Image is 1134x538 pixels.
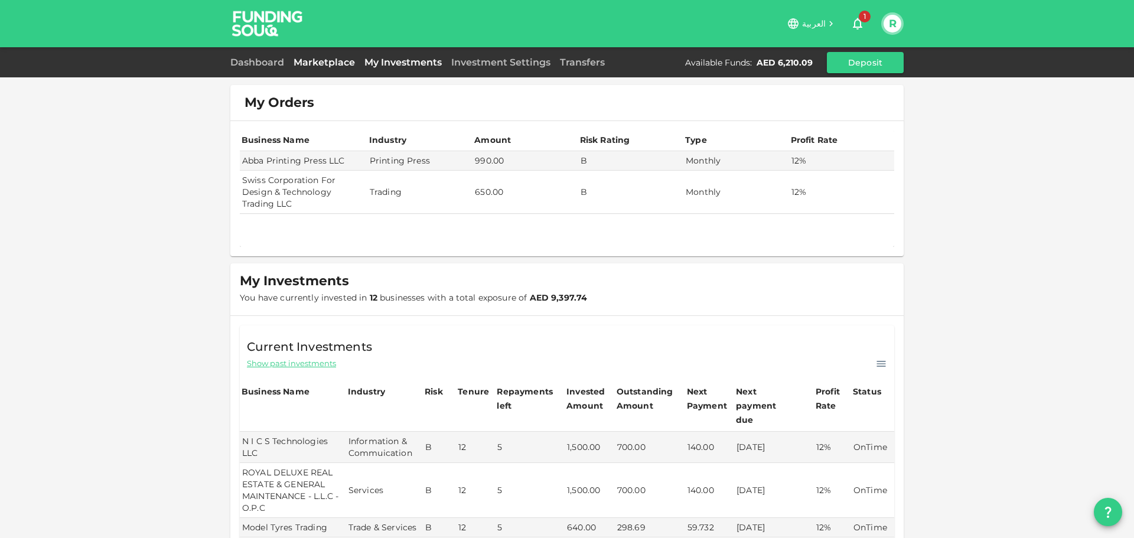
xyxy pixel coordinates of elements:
td: 5 [495,518,565,537]
td: Monthly [683,171,788,214]
a: Dashboard [230,57,289,68]
div: Status [853,384,882,399]
div: Invested Amount [566,384,613,413]
div: Business Name [242,384,309,399]
div: Amount [474,133,511,147]
td: Information & Commuication [346,432,423,463]
div: Industry [348,384,385,399]
div: Repayments left [497,384,556,413]
button: R [884,15,901,32]
td: 5 [495,463,565,518]
div: Outstanding Amount [617,384,676,413]
div: Profit Rate [791,133,838,147]
div: Next Payment [687,384,732,413]
td: ROYAL DELUXE REAL ESTATE & GENERAL MAINTENANCE - L.L.C - O.P.C [240,463,346,518]
div: Profit Rate [816,384,849,413]
a: My Investments [360,57,447,68]
span: You have currently invested in businesses with a total exposure of [240,292,587,303]
div: Industry [369,133,406,147]
td: OnTime [851,432,894,463]
div: Tenure [458,384,489,399]
td: 12% [814,463,851,518]
td: 12% [814,432,851,463]
td: [DATE] [734,518,814,537]
div: Next payment due [736,384,795,427]
a: Investment Settings [447,57,555,68]
div: Risk [425,384,448,399]
td: [DATE] [734,463,814,518]
button: 1 [846,12,869,35]
span: My Orders [245,94,314,111]
td: 5 [495,432,565,463]
button: question [1094,498,1122,526]
td: 140.00 [685,463,734,518]
td: N I C S Technologies LLC [240,432,346,463]
td: Services [346,463,423,518]
a: Transfers [555,57,610,68]
td: Trading [367,171,472,214]
td: 12 [456,518,495,537]
td: 650.00 [472,171,578,214]
td: 12% [814,518,851,537]
button: Deposit [827,52,904,73]
td: 990.00 [472,151,578,171]
td: B [578,151,683,171]
td: B [578,171,683,214]
span: My Investments [240,273,349,289]
td: 700.00 [615,463,685,518]
td: 12% [789,171,895,214]
td: Model Tyres Trading [240,518,346,537]
td: 1,500.00 [565,463,615,518]
div: Available Funds : [685,57,752,69]
span: العربية [802,18,826,29]
td: [DATE] [734,432,814,463]
span: Show past investments [247,358,336,369]
td: Printing Press [367,151,472,171]
td: 640.00 [565,518,615,537]
td: 1,500.00 [565,432,615,463]
td: 12% [789,151,895,171]
div: Risk Rating [580,133,630,147]
td: 59.732 [685,518,734,537]
td: Trade & Services [346,518,423,537]
div: Business Name [242,133,309,147]
span: 1 [859,11,871,22]
a: Marketplace [289,57,360,68]
td: 140.00 [685,432,734,463]
div: Type [685,133,709,147]
td: Abba Printing Press LLC [240,151,367,171]
td: Monthly [683,151,788,171]
td: 12 [456,432,495,463]
span: Current Investments [247,337,372,356]
td: B [423,463,456,518]
strong: 12 [370,292,377,303]
div: AED 6,210.09 [757,57,813,69]
td: 700.00 [615,432,685,463]
strong: AED 9,397.74 [530,292,588,303]
td: 298.69 [615,518,685,537]
td: 12 [456,463,495,518]
td: OnTime [851,518,894,537]
td: B [423,518,456,537]
td: OnTime [851,463,894,518]
td: B [423,432,456,463]
td: Swiss Corporation For Design & Technology Trading LLC [240,171,367,214]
